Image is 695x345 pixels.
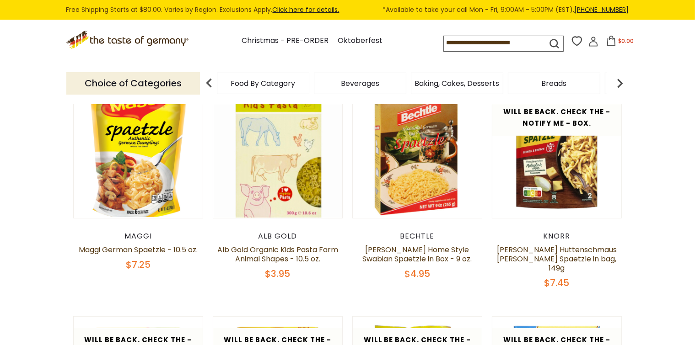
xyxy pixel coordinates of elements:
a: [PERSON_NAME] Home Style Swabian Spaetzle in Box - 9 oz. [363,244,472,264]
a: Maggi German Spaetzle - 10.5 oz. [79,244,198,255]
a: [PERSON_NAME] Huttenschmaus [PERSON_NAME] Spaetzle in bag, 149g [497,244,617,273]
div: Knorr [492,232,622,241]
div: Alb Gold [213,232,343,241]
img: Maggi German Spaetzle - 10.5 oz. [74,89,203,218]
a: Beverages [341,80,379,87]
a: Christmas - PRE-ORDER [242,35,329,47]
a: [PHONE_NUMBER] [575,5,629,14]
button: $0.00 [600,36,639,49]
a: Baking, Cakes, Desserts [415,80,500,87]
div: Bechtle [352,232,483,241]
a: Click here for details. [273,5,339,14]
div: Free Shipping Starts at $80.00. Varies by Region. Exclusions Apply. [66,5,629,15]
a: Alb Gold Organic Kids Pasta Farm Animal Shapes - 10.5 oz. [217,244,338,264]
img: previous arrow [200,74,218,92]
span: $3.95 [265,267,290,280]
img: next arrow [611,74,629,92]
span: $7.25 [126,258,151,271]
span: $4.95 [404,267,430,280]
a: Oktoberfest [338,35,383,47]
p: Choice of Categories [66,72,200,95]
div: Maggi [73,232,204,241]
img: Bechtle Home Style Swabian Spaetzle in Box - 9 oz. [353,89,482,218]
a: Food By Category [231,80,296,87]
span: $7.45 [544,276,570,289]
span: *Available to take your call Mon - Fri, 9:00AM - 5:00PM (EST). [383,5,629,15]
a: Breads [542,80,567,87]
span: $0.00 [618,37,634,45]
img: Alb Gold Organic Kids Pasta Farm Animal Shapes - 10.5 oz. [213,89,343,218]
img: Knorr Huttenschmaus Kaiser Spaetzle in bag, 149g [492,89,622,218]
